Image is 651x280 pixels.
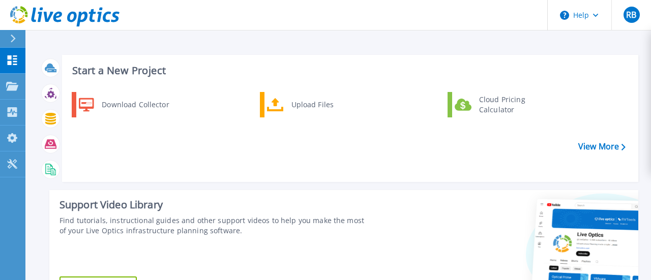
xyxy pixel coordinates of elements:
div: Cloud Pricing Calculator [474,95,549,115]
a: View More [578,142,626,151]
div: Find tutorials, instructional guides and other support videos to help you make the most of your L... [60,215,366,236]
div: Support Video Library [60,198,366,211]
div: Upload Files [286,95,362,115]
a: Cloud Pricing Calculator [448,92,552,117]
h3: Start a New Project [72,65,625,76]
div: Download Collector [97,95,173,115]
span: RB [626,11,636,19]
a: Upload Files [260,92,364,117]
a: Download Collector [72,92,176,117]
